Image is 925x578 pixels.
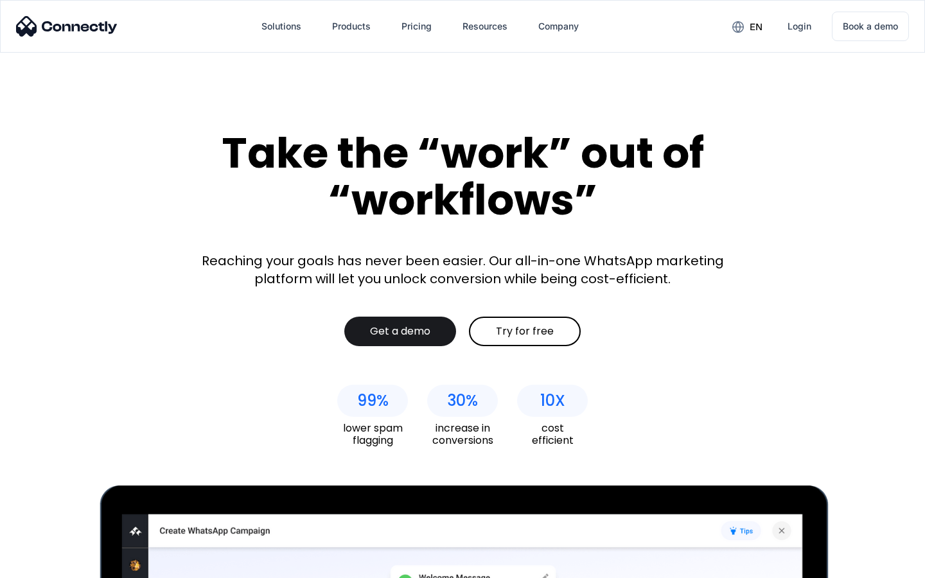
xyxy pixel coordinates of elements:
[750,18,762,36] div: en
[517,422,588,446] div: cost efficient
[447,392,478,410] div: 30%
[401,17,432,35] div: Pricing
[173,130,752,223] div: Take the “work” out of “workflows”
[337,422,408,446] div: lower spam flagging
[788,17,811,35] div: Login
[26,556,77,574] ul: Language list
[193,252,732,288] div: Reaching your goals has never been easier. Our all-in-one WhatsApp marketing platform will let yo...
[357,392,389,410] div: 99%
[463,17,507,35] div: Resources
[16,16,118,37] img: Connectly Logo
[391,11,442,42] a: Pricing
[332,17,371,35] div: Products
[832,12,909,41] a: Book a demo
[777,11,822,42] a: Login
[538,17,579,35] div: Company
[261,17,301,35] div: Solutions
[370,325,430,338] div: Get a demo
[540,392,565,410] div: 10X
[496,325,554,338] div: Try for free
[344,317,456,346] a: Get a demo
[469,317,581,346] a: Try for free
[427,422,498,446] div: increase in conversions
[13,556,77,574] aside: Language selected: English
